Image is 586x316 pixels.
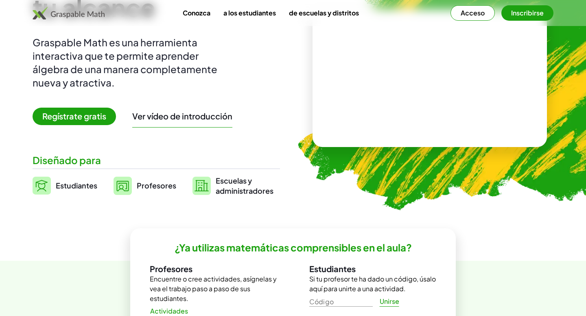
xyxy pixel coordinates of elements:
a: Profesores [114,175,176,196]
a: de escuelas y distritos [282,5,365,20]
button: Acceso [450,5,495,21]
font: Si tu profesor te ha dado un código, úsalo aquí para unirte a una actividad. [309,275,436,293]
font: Estudiantes [309,264,356,274]
font: Estudiantes [56,181,97,190]
font: Actividades [150,307,188,315]
video: ¿Qué es esto? Es notación matemática dinámica. Esta notación desempeña un papel fundamental en có... [369,48,491,109]
font: Regístrate gratis [42,111,106,121]
button: Inscribirse [501,5,553,21]
a: Unirse [373,294,406,309]
button: Ver vídeo de introducción [132,111,232,121]
img: svg%3e [192,177,211,195]
font: Unirse [380,297,399,305]
font: a los estudiantes [223,9,276,17]
font: Profesores [137,181,176,190]
font: Graspable Math es una herramienta interactiva que te permite aprender álgebra de una manera compl... [33,36,217,89]
font: Acceso [461,9,485,17]
img: svg%3e [114,177,132,195]
font: Conozca [183,9,210,17]
font: ¿Ya utilizas matemáticas comprensibles en el aula? [175,241,412,253]
a: Conozca [176,5,217,20]
font: Inscribirse [511,9,544,17]
a: Estudiantes [33,175,97,196]
font: administradores [216,186,273,195]
font: Escuelas y [216,176,252,185]
font: Ver vídeo de introducción [132,111,232,121]
a: a los estudiantes [217,5,282,20]
font: Encuentre o cree actividades, asígnelas y vea el trabajo paso a paso de sus estudiantes. [150,275,277,303]
img: svg%3e [33,177,51,195]
a: Escuelas yadministradores [192,175,273,196]
font: Profesores [150,264,192,274]
font: Diseñado para [33,154,101,166]
font: de escuelas y distritos [289,9,359,17]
